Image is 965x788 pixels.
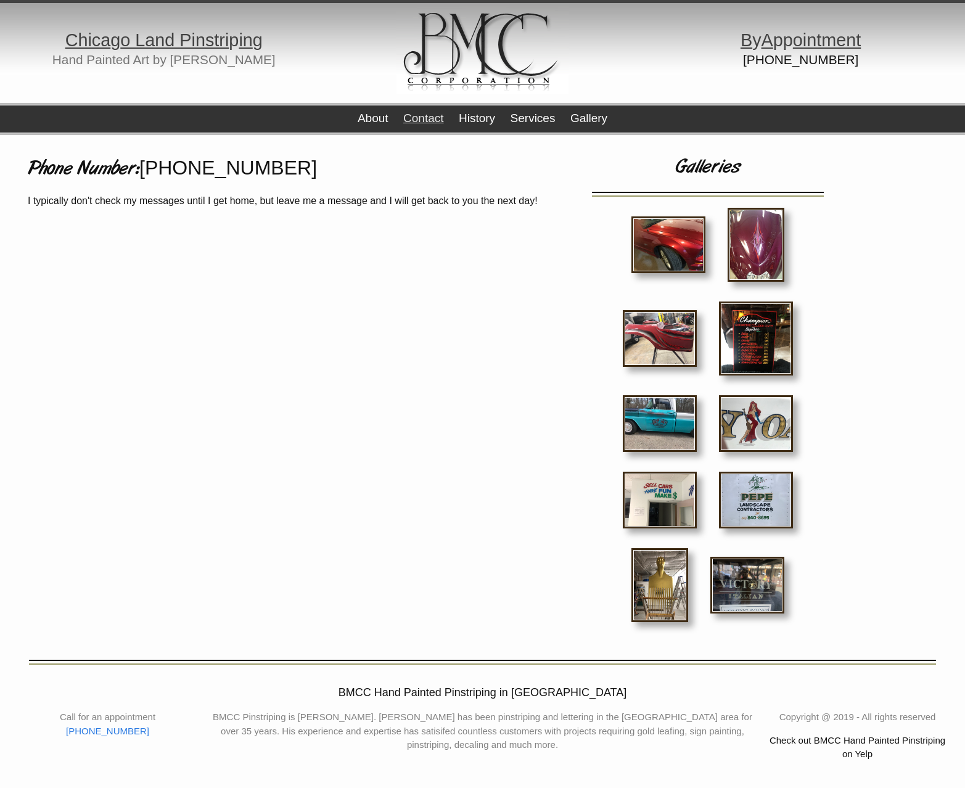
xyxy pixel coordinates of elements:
[768,710,947,724] p: Copyright @ 2019 - All rights reserved
[28,153,575,184] h1: Phone Number:
[793,30,861,50] span: ointment
[459,112,495,125] a: History
[719,395,793,452] img: IMG_2550.jpg
[762,30,773,50] span: A
[585,153,831,183] h1: Galleries
[511,112,556,125] a: Services
[623,472,697,528] img: IMG_3795.jpg
[719,472,793,528] img: IMG_2395.jpg
[9,55,318,65] h2: Hand Painted Art by [PERSON_NAME]
[206,710,759,752] p: BMCC Pinstriping is [PERSON_NAME]. [PERSON_NAME] has been pinstriping and lettering in the [GEOGR...
[743,52,858,67] a: [PHONE_NUMBER]
[741,30,752,50] span: B
[66,726,149,736] a: [PHONE_NUMBER]
[28,194,575,208] p: I typically don't check my messages until I get home, but leave me a message and I will get back ...
[358,112,388,125] a: About
[139,157,317,179] a: [PHONE_NUMBER]
[65,30,111,50] span: Chica
[18,684,947,701] h2: BMCC Hand Painted Pinstriping in [GEOGRAPHIC_DATA]
[570,112,607,125] a: Gallery
[239,30,252,50] span: in
[728,208,784,282] img: 29383.JPG
[9,34,318,46] h1: g p g
[646,34,955,46] h1: y pp
[631,548,688,622] img: IMG_1071.jpg
[18,710,197,724] li: Call for an appointment
[623,395,697,452] img: IMG_3465.jpg
[770,735,945,760] a: Check out BMCC Hand Painted Pinstriping on Yelp
[120,30,229,50] span: o Land Pinstri
[719,302,793,376] img: IMG_4294.jpg
[396,3,569,94] img: logo.gif
[403,112,443,125] a: Contact
[631,216,705,273] img: IMG_1688.JPG
[710,557,784,614] img: IMG_2357.jpg
[623,310,697,367] img: IMG_2632.jpg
